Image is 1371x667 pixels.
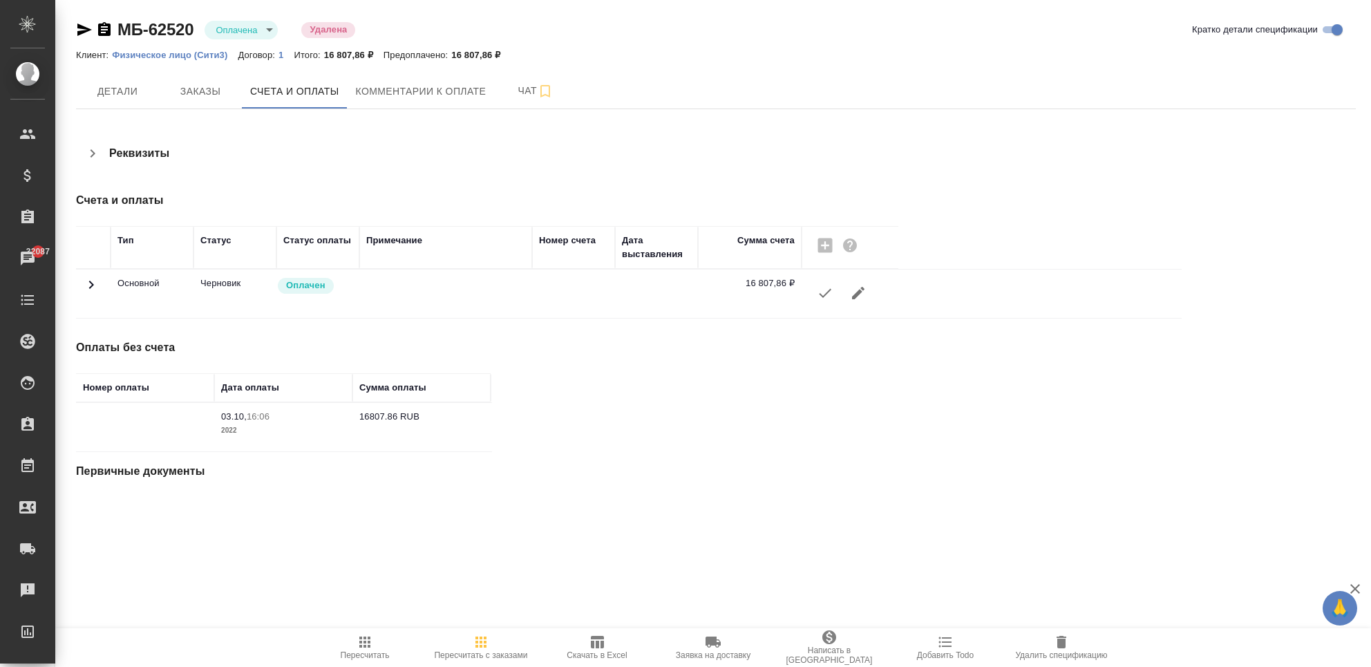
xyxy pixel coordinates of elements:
span: Детали [84,83,151,100]
a: Физическое лицо (Сити3) [112,48,238,60]
p: Договор: [238,50,278,60]
span: Toggle Row Expanded [83,285,100,295]
span: 🙏 [1328,594,1352,623]
p: 1 [278,50,294,60]
a: МБ-62520 [117,20,193,39]
p: 16:06 [247,411,270,422]
button: Редактировать [842,276,875,310]
div: Дата оплаты [221,381,279,395]
p: Итого: [294,50,323,60]
span: Заказы [167,83,234,100]
div: Сумма оплаты [359,381,426,395]
h4: Реквизиты [109,145,169,162]
button: Оплачена [211,24,261,36]
h4: Счета и оплаты [76,192,929,209]
a: 32087 [3,241,52,276]
div: Номер оплаты [83,381,149,395]
p: Можно менять сумму счета, создавать счет на предоплату, вносить изменения и пересчитывать специю [200,276,270,290]
h4: Оплаты без счета [76,339,929,356]
div: Номер счета [539,234,596,247]
p: 2022 [221,424,346,438]
p: Предоплачено: [384,50,452,60]
div: Статус [200,234,231,247]
p: Удалена [310,23,347,37]
td: 16 807,86 ₽ [698,270,802,318]
button: Скопировать ссылку для ЯМессенджера [76,21,93,38]
span: Кратко детали спецификации [1192,23,1318,37]
button: Скопировать ссылку [96,21,113,38]
span: Комментарии к оплате [356,83,486,100]
button: К выставлению [809,276,842,310]
span: Чат [502,82,569,100]
div: Примечание [366,234,422,247]
div: Тип [117,234,134,247]
div: Статус оплаты [283,234,351,247]
span: Счета и оплаты [250,83,339,100]
div: Сумма счета [737,234,795,247]
span: 32087 [18,245,58,259]
td: 16807.86 RUB [352,403,491,451]
p: 16 807,86 ₽ [451,50,511,60]
p: Оплачен [286,279,325,292]
p: 16 807,86 ₽ [324,50,384,60]
button: 🙏 [1323,591,1357,626]
td: Основной [111,270,193,318]
p: Физическое лицо (Сити3) [112,50,238,60]
svg: Подписаться [537,83,554,100]
div: Дата выставления [622,234,691,261]
div: Оплачена [205,21,278,39]
a: 1 [278,48,294,60]
p: Клиент: [76,50,112,60]
p: 03.10, [221,411,247,422]
h4: Первичные документы [76,463,929,480]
